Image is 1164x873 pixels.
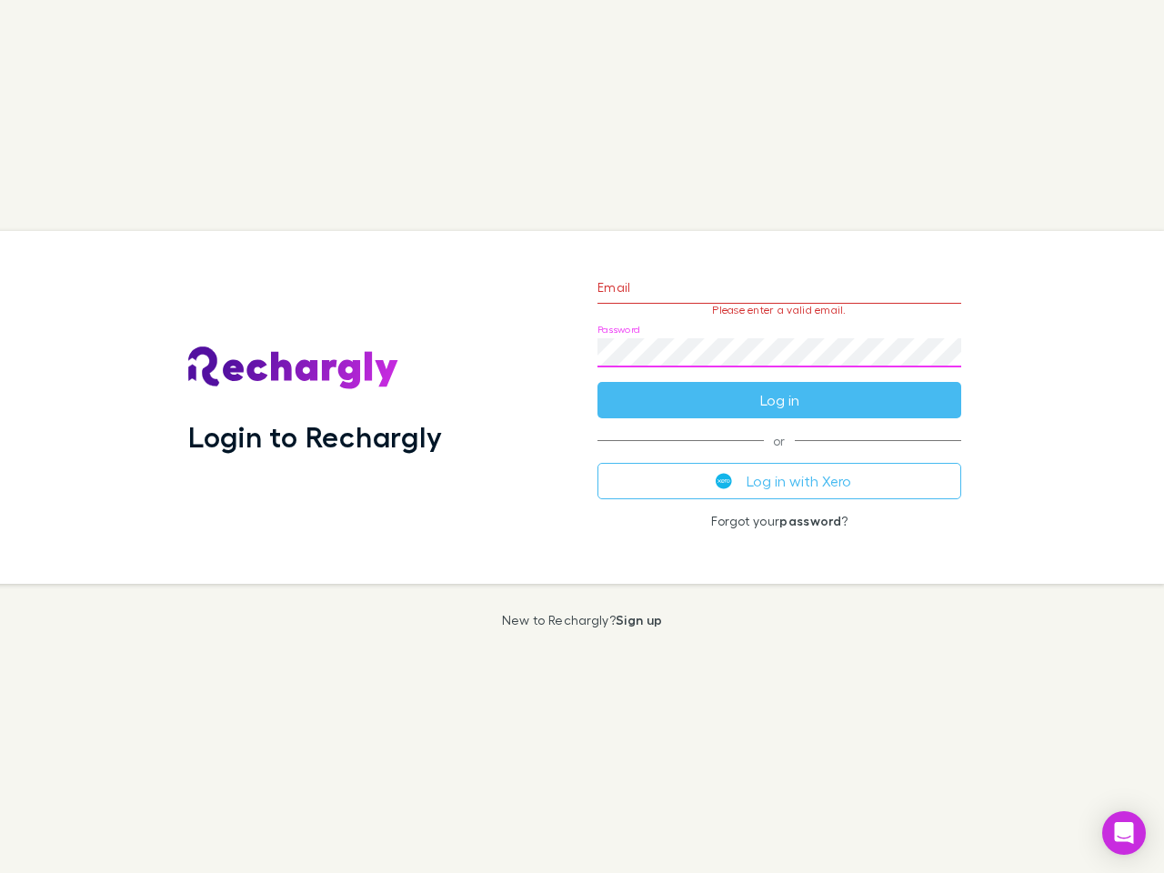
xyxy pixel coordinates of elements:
[502,613,663,627] p: New to Rechargly?
[716,473,732,489] img: Xero's logo
[188,346,399,390] img: Rechargly's Logo
[597,514,961,528] p: Forgot your ?
[597,382,961,418] button: Log in
[597,323,640,336] label: Password
[1102,811,1146,855] div: Open Intercom Messenger
[779,513,841,528] a: password
[597,463,961,499] button: Log in with Xero
[597,440,961,441] span: or
[616,612,662,627] a: Sign up
[188,419,442,454] h1: Login to Rechargly
[597,304,961,316] p: Please enter a valid email.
